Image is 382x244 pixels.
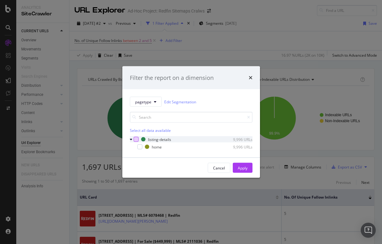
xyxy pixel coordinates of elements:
div: listing-details [148,137,171,142]
input: Search [130,112,252,123]
a: Edit Segmentation [164,98,196,105]
div: home [152,144,162,149]
span: pagetype [135,99,151,104]
button: Apply [233,163,252,173]
div: Cancel [213,165,225,170]
button: pagetype [130,97,162,107]
div: modal [122,66,260,178]
div: Apply [238,165,247,170]
div: Open Intercom Messenger [361,223,376,238]
div: 9,996 URLs [222,144,252,149]
div: 9,996 URLs [222,137,252,142]
button: Cancel [208,163,230,173]
div: Filter the report on a dimension [130,74,214,82]
div: Select all data available [130,128,252,133]
div: times [249,74,252,82]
